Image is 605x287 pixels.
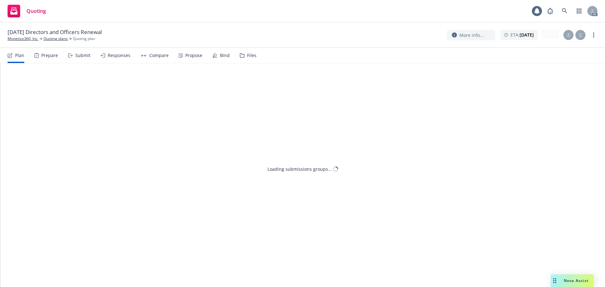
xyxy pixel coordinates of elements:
[220,53,230,58] div: Bind
[15,53,24,58] div: Plan
[564,278,589,283] span: Nova Assist
[573,5,585,17] a: Switch app
[459,32,484,38] span: More info...
[447,30,495,40] button: More info...
[8,36,38,42] a: Monetize360, Inc.
[551,274,559,287] div: Drag to move
[510,32,534,38] span: ETA :
[247,53,256,58] div: Files
[544,5,556,17] a: Report a Bug
[43,36,68,42] a: Quoting plans
[185,53,202,58] div: Propose
[26,9,46,14] span: Quoting
[8,28,102,36] span: [DATE] Directors and Officers Renewal
[5,2,49,20] a: Quoting
[590,31,597,39] a: more
[73,36,95,42] span: Quoting plan
[520,32,534,38] strong: [DATE]
[551,274,594,287] button: Nova Assist
[149,53,169,58] div: Compare
[108,53,130,58] div: Responses
[558,5,571,17] a: Search
[268,166,332,172] div: Loading submissions groups...
[75,53,90,58] div: Submit
[41,53,58,58] div: Prepare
